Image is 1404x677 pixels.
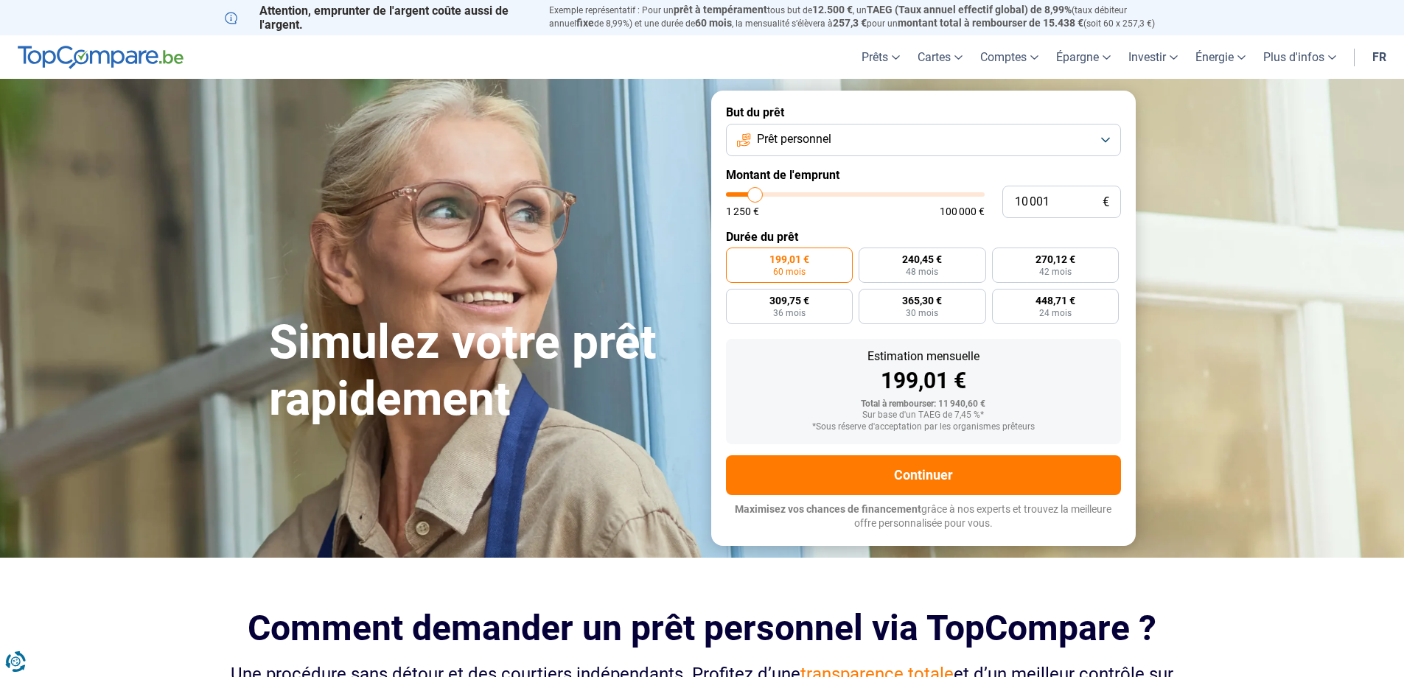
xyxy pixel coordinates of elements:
[225,608,1180,648] h2: Comment demander un prêt personnel via TopCompare ?
[1035,254,1075,264] span: 270,12 €
[1103,196,1109,208] span: €
[833,17,867,29] span: 257,3 €
[853,35,909,79] a: Prêts
[738,399,1109,410] div: Total à rembourser: 11 940,60 €
[812,4,853,15] span: 12.500 €
[902,295,942,306] span: 365,30 €
[769,295,809,306] span: 309,75 €
[269,315,694,428] h1: Simulez votre prêt rapidement
[225,4,531,32] p: Attention, emprunter de l'argent coûte aussi de l'argent.
[1039,267,1072,276] span: 42 mois
[738,410,1109,421] div: Sur base d'un TAEG de 7,45 %*
[738,370,1109,392] div: 199,01 €
[757,131,831,147] span: Prêt personnel
[902,254,942,264] span: 240,45 €
[695,17,732,29] span: 60 mois
[726,455,1121,495] button: Continuer
[1187,35,1254,79] a: Énergie
[773,267,806,276] span: 60 mois
[735,503,921,515] span: Maximisez vos chances de financement
[940,206,985,217] span: 100 000 €
[1120,35,1187,79] a: Investir
[18,46,184,69] img: TopCompare
[1035,295,1075,306] span: 448,71 €
[906,267,938,276] span: 48 mois
[1039,309,1072,318] span: 24 mois
[726,124,1121,156] button: Prêt personnel
[906,309,938,318] span: 30 mois
[549,4,1180,30] p: Exemple représentatif : Pour un tous but de , un (taux débiteur annuel de 8,99%) et une durée de ...
[971,35,1047,79] a: Comptes
[726,230,1121,244] label: Durée du prêt
[867,4,1072,15] span: TAEG (Taux annuel effectif global) de 8,99%
[674,4,767,15] span: prêt à tempérament
[726,206,759,217] span: 1 250 €
[738,351,1109,362] div: Estimation mensuelle
[1363,35,1395,79] a: fr
[1254,35,1345,79] a: Plus d'infos
[909,35,971,79] a: Cartes
[576,17,594,29] span: fixe
[898,17,1083,29] span: montant total à rembourser de 15.438 €
[726,105,1121,119] label: But du prêt
[773,309,806,318] span: 36 mois
[726,502,1121,531] p: grâce à nos experts et trouvez la meilleure offre personnalisée pour vous.
[726,168,1121,182] label: Montant de l'emprunt
[1047,35,1120,79] a: Épargne
[769,254,809,264] span: 199,01 €
[738,422,1109,432] div: *Sous réserve d'acceptation par les organismes prêteurs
